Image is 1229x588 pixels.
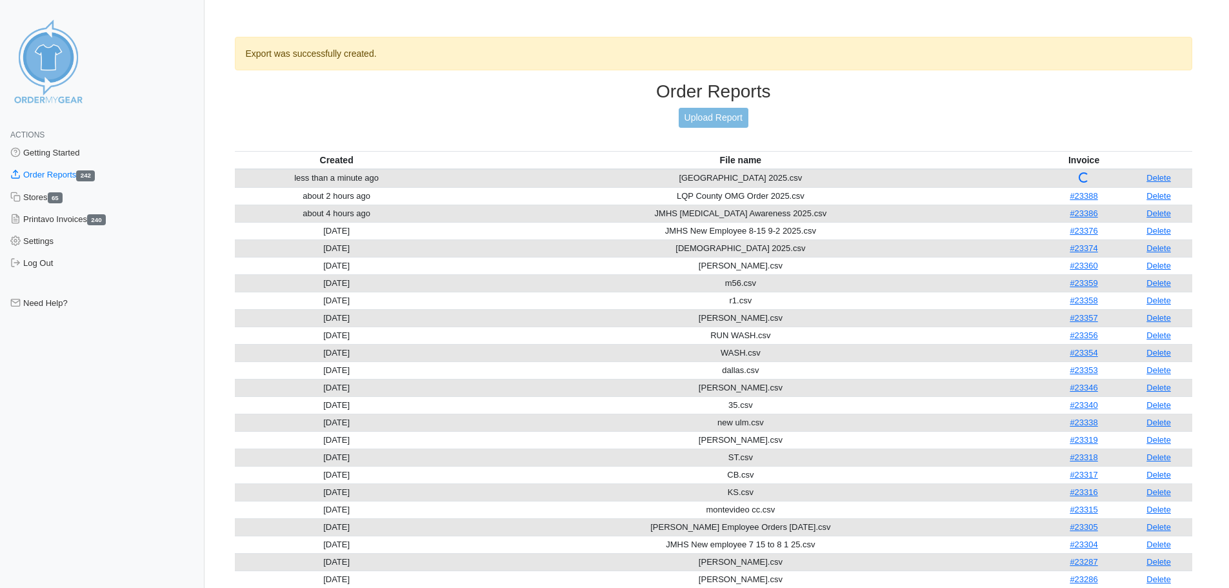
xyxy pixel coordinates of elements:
a: Delete [1146,261,1171,270]
a: Delete [1146,313,1171,323]
td: [DATE] [235,344,439,361]
td: [DATE] [235,361,439,379]
a: #23374 [1070,243,1097,253]
a: #23340 [1070,400,1097,410]
a: #23317 [1070,470,1097,480]
a: #23316 [1070,487,1097,497]
td: [DATE] [235,536,439,553]
a: Upload Report [679,108,748,128]
th: File name [439,151,1043,169]
a: Delete [1146,173,1171,183]
td: [DEMOGRAPHIC_DATA] 2025.csv [439,239,1043,257]
a: Delete [1146,487,1171,497]
a: Delete [1146,208,1171,218]
a: #23315 [1070,505,1097,514]
td: [DATE] [235,327,439,344]
th: Created [235,151,439,169]
a: #23358 [1070,296,1097,305]
td: JMHS [MEDICAL_DATA] Awareness 2025.csv [439,205,1043,222]
td: CB.csv [439,466,1043,483]
a: Delete [1146,540,1171,549]
td: [GEOGRAPHIC_DATA] 2025.csv [439,169,1043,188]
a: #23346 [1070,383,1097,392]
td: JMHS New Employee 8-15 9-2 2025.csv [439,222,1043,239]
td: new ulm.csv [439,414,1043,431]
td: [DATE] [235,571,439,588]
td: [DATE] [235,239,439,257]
td: 35.csv [439,396,1043,414]
a: #23388 [1070,191,1097,201]
td: [DATE] [235,449,439,466]
td: [DATE] [235,518,439,536]
td: [DATE] [235,414,439,431]
td: RUN WASH.csv [439,327,1043,344]
td: [PERSON_NAME].csv [439,309,1043,327]
span: Actions [10,130,45,139]
td: [PERSON_NAME] Employee Orders [DATE].csv [439,518,1043,536]
td: [DATE] [235,466,439,483]
td: [PERSON_NAME].csv [439,571,1043,588]
td: [DATE] [235,379,439,396]
td: JMHS New employee 7 15 to 8 1 25.csv [439,536,1043,553]
a: #23305 [1070,522,1097,532]
a: #23386 [1070,208,1097,218]
a: #23356 [1070,330,1097,340]
a: #23287 [1070,557,1097,567]
td: KS.csv [439,483,1043,501]
a: Delete [1146,452,1171,462]
a: Delete [1146,330,1171,340]
a: Delete [1146,296,1171,305]
a: #23354 [1070,348,1097,358]
a: #23319 [1070,435,1097,445]
a: #23359 [1070,278,1097,288]
a: Delete [1146,243,1171,253]
a: #23353 [1070,365,1097,375]
td: montevideo cc.csv [439,501,1043,518]
h3: Order Reports [235,81,1193,103]
a: Delete [1146,348,1171,358]
a: Delete [1146,383,1171,392]
a: #23318 [1070,452,1097,462]
td: [DATE] [235,501,439,518]
td: about 4 hours ago [235,205,439,222]
td: [DATE] [235,292,439,309]
td: [DATE] [235,222,439,239]
td: [PERSON_NAME].csv [439,553,1043,571]
a: Delete [1146,226,1171,236]
a: Delete [1146,505,1171,514]
td: about 2 hours ago [235,187,439,205]
td: ST.csv [439,449,1043,466]
a: #23376 [1070,226,1097,236]
a: #23357 [1070,313,1097,323]
a: #23304 [1070,540,1097,549]
td: [DATE] [235,553,439,571]
td: [DATE] [235,483,439,501]
a: Delete [1146,522,1171,532]
a: #23360 [1070,261,1097,270]
td: r1.csv [439,292,1043,309]
a: Delete [1146,574,1171,584]
a: Delete [1146,191,1171,201]
td: m56.csv [439,274,1043,292]
a: #23286 [1070,574,1097,584]
td: less than a minute ago [235,169,439,188]
td: [DATE] [235,309,439,327]
td: dallas.csv [439,361,1043,379]
td: [DATE] [235,396,439,414]
a: Delete [1146,278,1171,288]
td: [PERSON_NAME].csv [439,257,1043,274]
td: [DATE] [235,274,439,292]
td: WASH.csv [439,344,1043,361]
td: [PERSON_NAME].csv [439,431,1043,449]
a: Delete [1146,435,1171,445]
td: [DATE] [235,431,439,449]
span: 65 [48,192,63,203]
td: LQP County OMG Order 2025.csv [439,187,1043,205]
td: [PERSON_NAME].csv [439,379,1043,396]
a: Delete [1146,418,1171,427]
a: Delete [1146,400,1171,410]
span: 240 [87,214,106,225]
th: Invoice [1043,151,1125,169]
a: Delete [1146,557,1171,567]
td: [DATE] [235,257,439,274]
